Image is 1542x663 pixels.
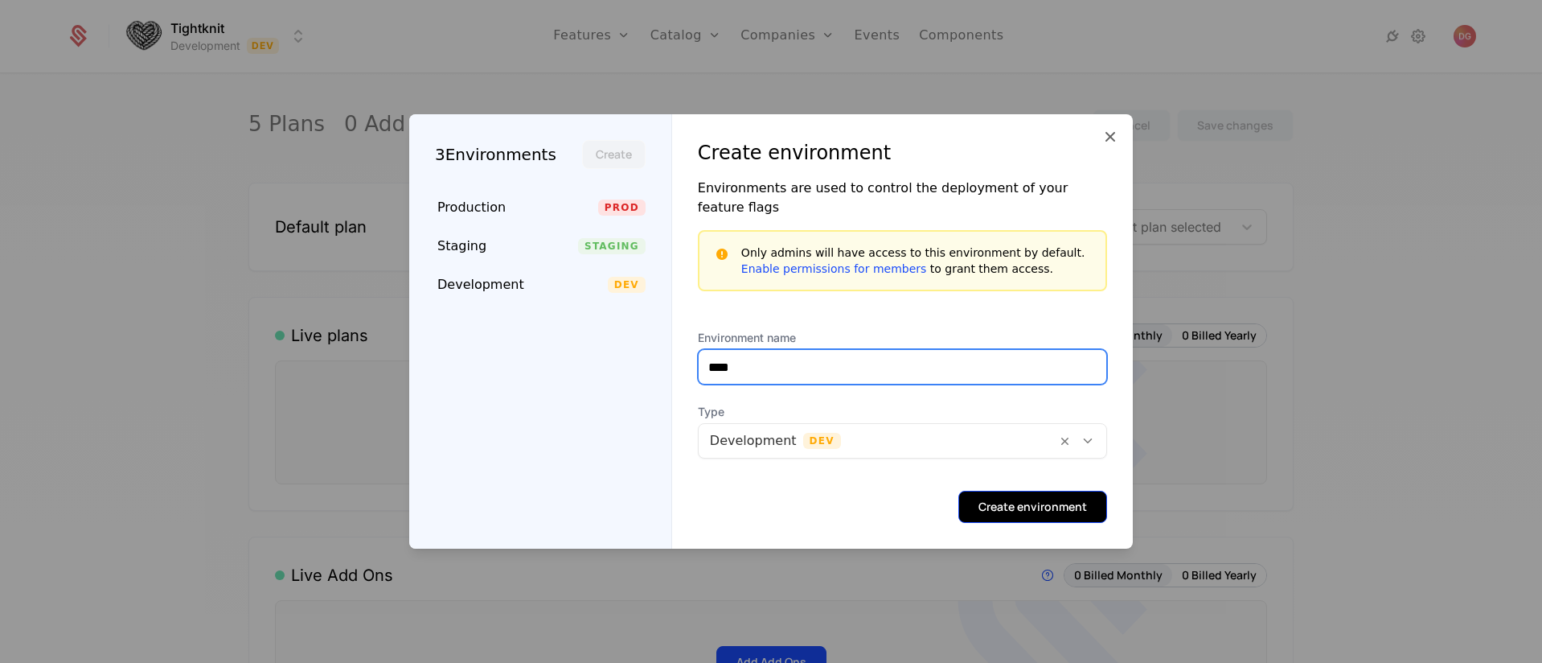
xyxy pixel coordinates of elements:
[582,140,646,169] button: Create
[578,238,646,254] span: Staging
[435,142,556,167] div: 3 Environments
[698,140,1107,166] div: Create environment
[698,330,1107,346] label: Environment name
[437,198,598,217] div: Production
[958,491,1107,523] button: Create environment
[437,237,578,256] div: Staging
[741,245,1093,277] div: Only admins will have access to this environment by default. to grant them access.
[608,277,646,293] span: Dev
[437,275,608,294] div: Development
[698,404,1107,420] span: Type
[741,262,926,275] a: Enable permissions for members
[698,179,1107,217] div: Environments are used to control the deployment of your feature flags
[598,200,646,216] span: Prod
